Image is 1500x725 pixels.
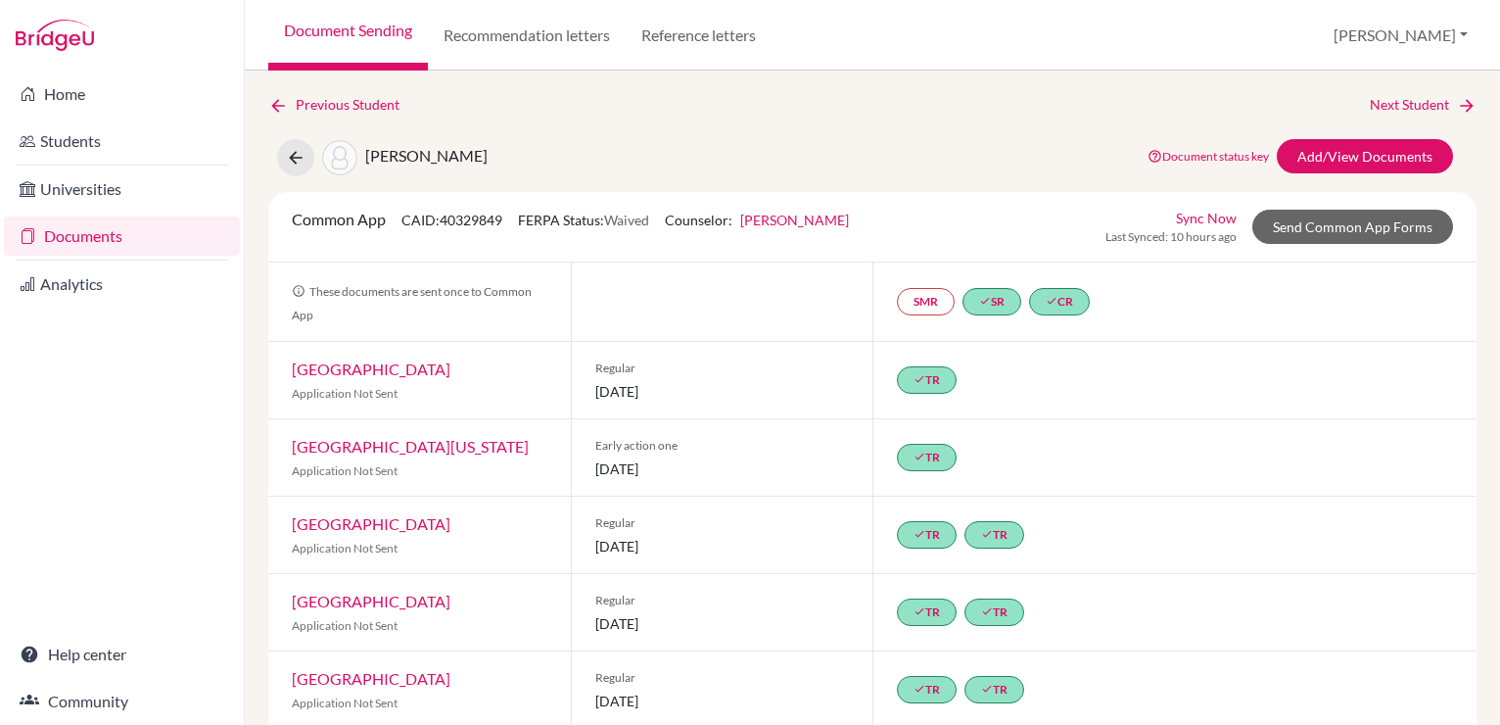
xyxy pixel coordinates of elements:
button: [PERSON_NAME] [1325,17,1477,54]
span: [DATE] [595,459,850,479]
a: doneTR [897,521,957,549]
span: Application Not Sent [292,696,398,710]
span: Regular [595,669,850,687]
span: Regular [595,514,850,532]
a: Home [4,74,240,114]
span: [DATE] [595,613,850,634]
a: Analytics [4,265,240,304]
i: done [981,528,993,540]
a: [GEOGRAPHIC_DATA] [292,360,450,378]
i: done [914,605,925,617]
a: doneTR [964,599,1024,626]
span: FERPA Status: [518,212,649,228]
a: Add/View Documents [1277,139,1453,173]
span: Early action one [595,437,850,455]
a: doneTR [964,676,1024,703]
a: [GEOGRAPHIC_DATA] [292,592,450,610]
a: doneTR [897,599,957,626]
a: Universities [4,169,240,209]
i: done [914,451,925,462]
a: [PERSON_NAME] [740,212,849,228]
img: Bridge-U [16,20,94,51]
span: [PERSON_NAME] [365,146,488,165]
span: Application Not Sent [292,386,398,401]
a: Next Student [1370,94,1477,116]
a: doneTR [897,444,957,471]
span: Application Not Sent [292,541,398,556]
span: These documents are sent once to Common App [292,284,532,322]
a: [GEOGRAPHIC_DATA] [292,669,450,688]
a: SMR [897,288,955,315]
span: Common App [292,210,386,228]
i: done [914,683,925,695]
a: Send Common App Forms [1252,210,1453,244]
i: done [981,605,993,617]
span: Waived [604,212,649,228]
a: Previous Student [268,94,415,116]
span: [DATE] [595,536,850,556]
i: done [981,683,993,695]
a: doneCR [1029,288,1090,315]
span: Application Not Sent [292,463,398,478]
a: Document status key [1148,149,1269,164]
span: Regular [595,592,850,609]
a: doneTR [897,366,957,394]
span: Counselor: [665,212,849,228]
a: doneTR [897,676,957,703]
span: CAID: 40329849 [401,212,502,228]
a: Students [4,121,240,161]
span: Regular [595,360,850,377]
a: doneTR [964,521,1024,549]
i: done [914,373,925,385]
span: [DATE] [595,381,850,402]
a: Help center [4,635,240,674]
i: done [1046,295,1057,307]
i: done [914,528,925,540]
a: Community [4,682,240,721]
span: Last Synced: 10 hours ago [1105,228,1237,246]
span: Application Not Sent [292,618,398,633]
i: done [979,295,991,307]
a: doneSR [962,288,1021,315]
span: [DATE] [595,691,850,711]
a: [GEOGRAPHIC_DATA] [292,514,450,533]
a: Sync Now [1176,208,1237,228]
a: [GEOGRAPHIC_DATA][US_STATE] [292,437,529,456]
a: Documents [4,217,240,256]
